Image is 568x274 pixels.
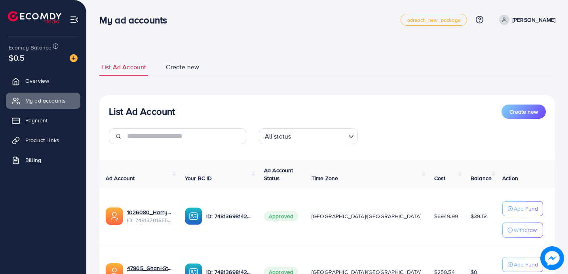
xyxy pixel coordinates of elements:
[264,166,293,182] span: Ad Account Status
[109,106,175,117] h3: List Ad Account
[471,212,488,220] span: $39.54
[127,216,172,224] span: ID: 7481370185598025729
[502,201,543,216] button: Add Fund
[106,174,135,182] span: Ad Account
[502,174,518,182] span: Action
[502,105,546,119] button: Create new
[509,108,538,116] span: Create new
[312,212,422,220] span: [GEOGRAPHIC_DATA]/[GEOGRAPHIC_DATA]
[514,225,537,235] p: Withdraw
[6,112,80,128] a: Payment
[6,93,80,108] a: My ad accounts
[264,211,298,221] span: Approved
[25,116,47,124] span: Payment
[127,264,172,272] a: 47905_Ghani-Store_1704886350257
[434,174,446,182] span: Cost
[513,15,555,25] p: [PERSON_NAME]
[25,97,66,105] span: My ad accounts
[99,14,173,26] h3: My ad accounts
[25,77,49,85] span: Overview
[206,211,251,221] p: ID: 7481369814251044881
[185,207,202,225] img: ic-ba-acc.ded83a64.svg
[70,54,78,62] img: image
[540,246,564,270] img: image
[185,174,212,182] span: Your BC ID
[6,132,80,148] a: Product Links
[25,136,59,144] span: Product Links
[166,63,199,72] span: Create new
[106,207,123,225] img: ic-ads-acc.e4c84228.svg
[471,174,492,182] span: Balance
[502,223,543,238] button: Withdraw
[127,208,172,225] div: <span class='underline'>1026080_Harrys Store_1741892246211</span></br>7481370185598025729
[496,15,555,25] a: [PERSON_NAME]
[9,44,51,51] span: Ecomdy Balance
[514,260,538,269] p: Add Fund
[312,174,338,182] span: Time Zone
[401,14,467,26] a: adreach_new_package
[514,204,538,213] p: Add Fund
[263,131,293,142] span: All status
[8,11,61,23] img: logo
[25,156,41,164] span: Billing
[70,15,79,24] img: menu
[101,63,146,72] span: List Ad Account
[434,212,458,220] span: $6949.99
[407,17,460,23] span: adreach_new_package
[6,152,80,168] a: Billing
[259,128,358,144] div: Search for option
[502,257,543,272] button: Add Fund
[127,208,172,216] a: 1026080_Harrys Store_1741892246211
[9,52,25,63] span: $0.5
[293,129,345,142] input: Search for option
[6,73,80,89] a: Overview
